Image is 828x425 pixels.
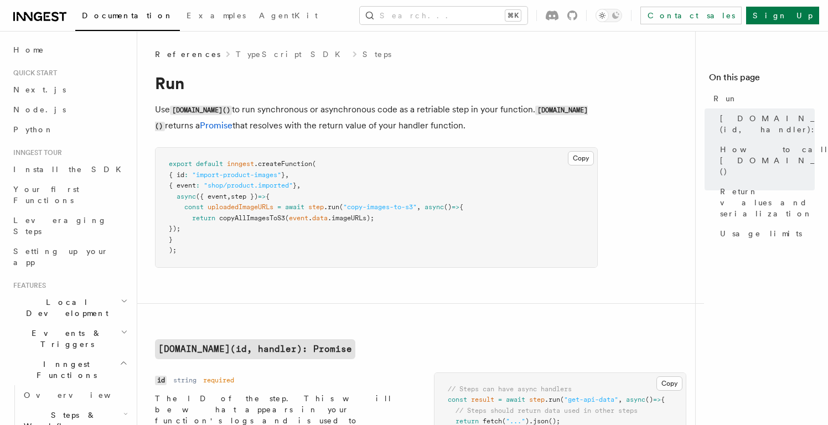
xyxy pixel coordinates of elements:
[219,214,285,222] span: copyAllImagesToS3
[13,185,79,205] span: Your first Functions
[9,323,130,354] button: Events & Triggers
[529,396,545,403] span: step
[568,151,594,165] button: Copy
[9,281,46,290] span: Features
[13,85,66,94] span: Next.js
[360,7,527,24] button: Search...⌘K
[324,203,339,211] span: .run
[525,417,529,425] span: )
[203,376,234,385] dd: required
[9,241,130,272] a: Setting up your app
[502,417,506,425] span: (
[363,49,391,60] a: Steps
[285,171,289,179] span: ,
[716,139,815,182] a: How to call [DOMAIN_NAME]()
[308,214,312,222] span: .
[169,225,180,232] span: });
[312,160,316,168] span: (
[456,407,638,414] span: // Steps should return data used in other steps
[9,69,57,77] span: Quick start
[653,396,661,403] span: =>
[184,171,188,179] span: :
[24,391,138,400] span: Overview
[720,186,815,219] span: Return values and serialization
[13,44,44,55] span: Home
[709,71,815,89] h4: On this page
[297,182,301,189] span: ,
[9,159,130,179] a: Install the SDK
[645,396,653,403] span: ()
[208,203,273,211] span: uploadedImageURLs
[656,376,682,391] button: Copy
[173,376,196,385] dd: string
[312,214,328,222] span: data
[169,246,177,254] span: );
[227,193,231,200] span: ,
[448,385,572,393] span: // Steps can have async handlers
[640,7,742,24] a: Contact sales
[545,396,560,403] span: .run
[155,49,220,60] span: References
[184,203,204,211] span: const
[9,297,121,319] span: Local Development
[169,160,192,168] span: export
[258,193,266,200] span: =>
[19,385,130,405] a: Overview
[169,236,173,243] span: }
[529,417,548,425] span: .json
[169,182,196,189] span: { event
[196,160,223,168] span: default
[308,203,324,211] span: step
[716,182,815,224] a: Return values and serialization
[618,396,622,403] span: ,
[259,11,318,20] span: AgentKit
[82,11,173,20] span: Documentation
[9,100,130,120] a: Node.js
[285,203,304,211] span: await
[231,193,258,200] span: step })
[252,3,324,30] a: AgentKit
[75,3,180,31] a: Documentation
[281,171,285,179] span: }
[425,203,444,211] span: async
[289,214,308,222] span: event
[227,160,254,168] span: inngest
[506,396,525,403] span: await
[9,80,130,100] a: Next.js
[471,396,494,403] span: result
[343,203,417,211] span: "copy-images-to-s3"
[204,182,293,189] span: "shop/product.imported"
[13,125,54,134] span: Python
[285,214,289,222] span: (
[709,89,815,108] a: Run
[339,203,343,211] span: (
[9,40,130,60] a: Home
[498,396,502,403] span: =
[196,182,200,189] span: :
[564,396,618,403] span: "get-api-data"
[13,165,128,174] span: Install the SDK
[456,417,479,425] span: return
[459,203,463,211] span: {
[155,339,355,359] a: [DOMAIN_NAME](id, handler): Promise
[155,106,588,131] code: [DOMAIN_NAME]()
[417,203,421,211] span: ,
[200,120,232,131] a: Promise
[13,216,107,236] span: Leveraging Steps
[180,3,252,30] a: Examples
[483,417,502,425] span: fetch
[746,7,819,24] a: Sign Up
[713,93,738,104] span: Run
[716,108,815,139] a: [DOMAIN_NAME](id, handler): Promise
[548,417,560,425] span: ();
[9,328,121,350] span: Events & Triggers
[196,193,227,200] span: ({ event
[9,354,130,385] button: Inngest Functions
[9,292,130,323] button: Local Development
[169,171,184,179] span: { id
[266,193,270,200] span: {
[661,396,665,403] span: {
[277,203,281,211] span: =
[596,9,622,22] button: Toggle dark mode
